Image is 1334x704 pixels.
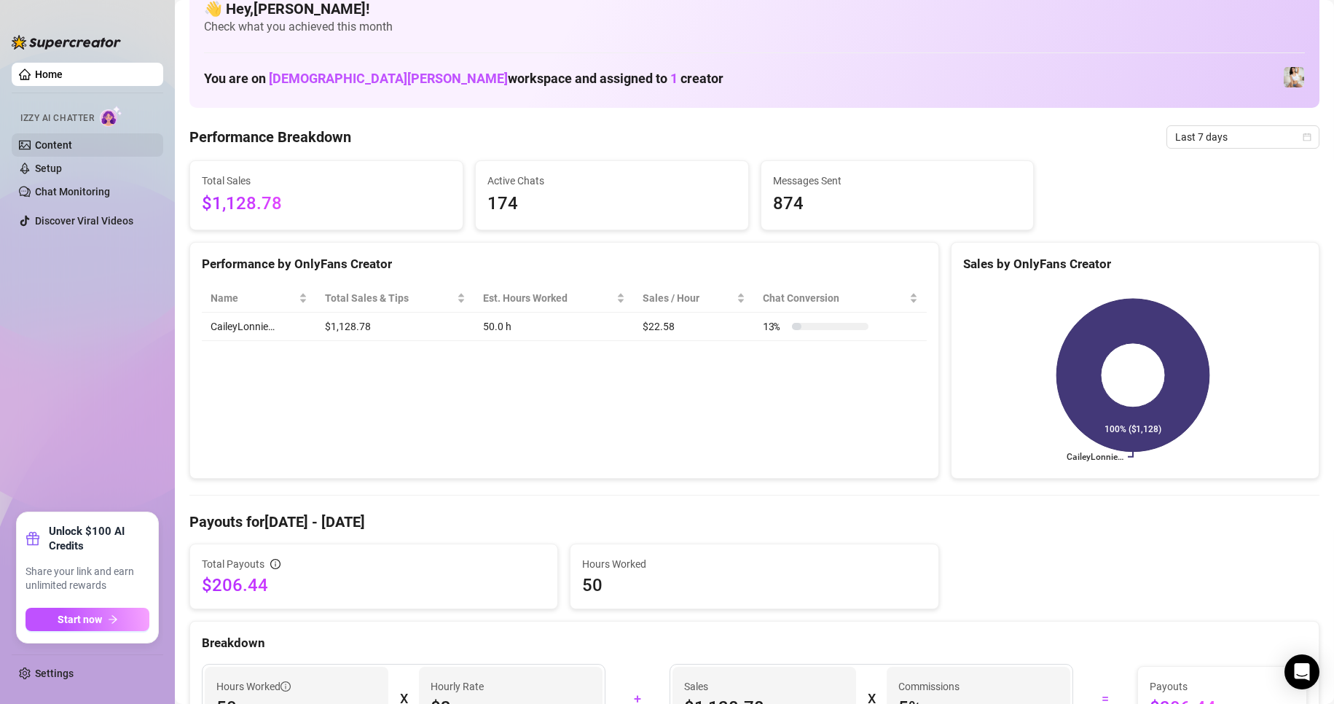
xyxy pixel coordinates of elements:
[35,668,74,679] a: Settings
[684,678,844,695] span: Sales
[634,284,754,313] th: Sales / Hour
[12,35,121,50] img: logo-BBDzfeDw.svg
[202,574,546,597] span: $206.44
[202,556,264,572] span: Total Payouts
[35,163,62,174] a: Setup
[1175,126,1311,148] span: Last 7 days
[189,127,351,147] h4: Performance Breakdown
[189,512,1319,532] h4: Payouts for [DATE] - [DATE]
[483,290,613,306] div: Est. Hours Worked
[487,173,737,189] span: Active Chats
[35,215,133,227] a: Discover Viral Videos
[763,318,786,335] span: 13 %
[316,313,474,341] td: $1,128.78
[25,531,40,546] span: gift
[487,190,737,218] span: 174
[1303,133,1311,141] span: calendar
[202,173,451,189] span: Total Sales
[280,681,291,692] span: info-circle
[316,284,474,313] th: Total Sales & Tips
[773,173,1022,189] span: Messages Sent
[1284,654,1319,689] div: Open Intercom Messenger
[763,290,906,306] span: Chat Conversion
[108,614,118,625] span: arrow-right
[431,678,484,695] article: Hourly Rate
[643,290,734,306] span: Sales / Hour
[582,574,926,597] span: 50
[269,71,508,86] span: [DEMOGRAPHIC_DATA][PERSON_NAME]
[20,112,94,125] span: Izzy AI Chatter
[474,313,634,341] td: 50.0 h
[202,284,316,313] th: Name
[216,678,291,695] span: Hours Worked
[670,71,678,86] span: 1
[898,678,960,695] article: Commissions
[963,254,1307,274] div: Sales by OnlyFans Creator
[35,139,72,151] a: Content
[204,71,723,87] h1: You are on workspace and assigned to creator
[1067,452,1123,462] text: CaileyLonnie…
[202,633,1307,653] div: Breakdown
[58,614,102,625] span: Start now
[325,290,454,306] span: Total Sales & Tips
[25,608,149,631] button: Start nowarrow-right
[1284,67,1304,87] img: CaileyLonnie
[773,190,1022,218] span: 874
[211,290,296,306] span: Name
[35,186,110,197] a: Chat Monitoring
[582,556,926,572] span: Hours Worked
[204,19,1305,35] span: Check what you achieved this month
[35,69,63,80] a: Home
[49,524,149,553] strong: Unlock $100 AI Credits
[202,254,927,274] div: Performance by OnlyFans Creator
[1150,678,1295,695] span: Payouts
[754,284,927,313] th: Chat Conversion
[202,313,316,341] td: CaileyLonnie…
[25,565,149,593] span: Share your link and earn unlimited rewards
[202,190,451,218] span: $1,128.78
[634,313,754,341] td: $22.58
[100,106,122,127] img: AI Chatter
[270,559,280,569] span: info-circle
